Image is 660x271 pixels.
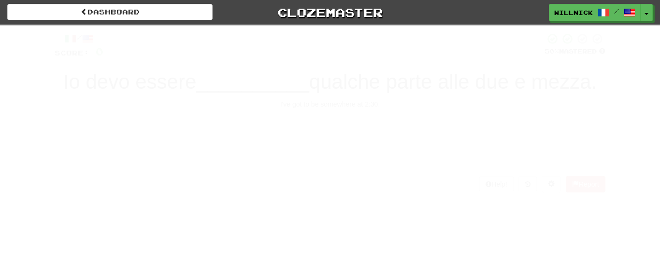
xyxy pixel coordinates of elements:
span: di [423,129,435,144]
button: 1.da [144,116,323,158]
button: Round history (alt+y) [518,176,537,192]
span: Score: [55,49,89,57]
span: __________ [196,70,309,93]
span: da [229,129,244,144]
a: Clozemaster [227,4,432,21]
small: 1 . [223,135,229,143]
span: Io devo essere [63,70,197,93]
button: Help! [479,176,514,192]
span: 50 % [545,47,559,55]
button: 2.di [337,116,516,158]
span: Willnick [554,8,593,17]
div: / [55,33,103,45]
div: I've got to be somewhere at 2:30. [55,99,605,109]
a: Willnick / [549,4,641,21]
small: 2 . [418,135,424,143]
span: 0 [95,45,103,57]
span: / [614,8,619,14]
button: Report [566,176,605,192]
a: Dashboard [7,4,213,20]
div: Mastered [545,47,605,56]
span: qualche parte alle due e mezza. [309,70,597,93]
